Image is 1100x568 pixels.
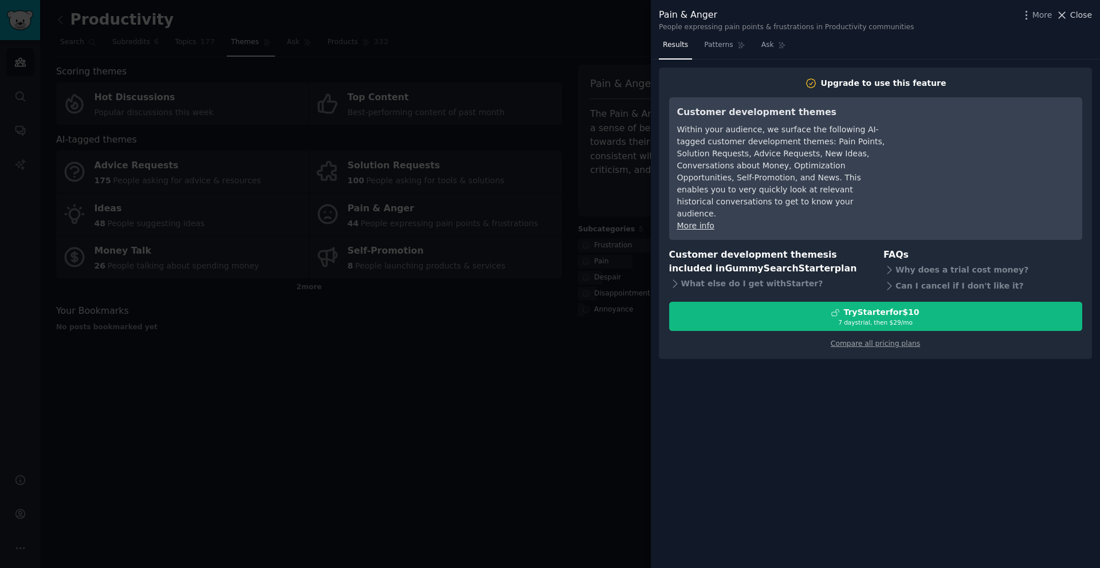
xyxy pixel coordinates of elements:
div: Pain & Anger [659,8,914,22]
div: 7 days trial, then $ 29 /mo [670,318,1082,326]
a: Patterns [700,36,749,60]
h3: Customer development themes [677,105,886,120]
button: TryStarterfor$107 daystrial, then $29/mo [669,302,1082,331]
span: Results [663,40,688,50]
div: People expressing pain points & frustrations in Productivity communities [659,22,914,33]
span: Ask [761,40,774,50]
span: Patterns [704,40,733,50]
div: Can I cancel if I don't like it? [883,278,1082,294]
div: Why does a trial cost money? [883,262,1082,278]
iframe: YouTube video player [902,105,1074,191]
div: Upgrade to use this feature [821,77,946,89]
h3: Customer development themes is included in plan [669,248,868,276]
a: Results [659,36,692,60]
div: Try Starter for $10 [843,306,919,318]
a: Ask [757,36,790,60]
button: More [1020,9,1052,21]
div: Within your audience, we surface the following AI-tagged customer development themes: Pain Points... [677,124,886,220]
span: GummySearch Starter [725,263,834,274]
span: Close [1070,9,1092,21]
span: More [1032,9,1052,21]
button: Close [1056,9,1092,21]
a: Compare all pricing plans [831,340,920,348]
a: More info [677,221,714,230]
h3: FAQs [883,248,1082,262]
div: What else do I get with Starter ? [669,276,868,292]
